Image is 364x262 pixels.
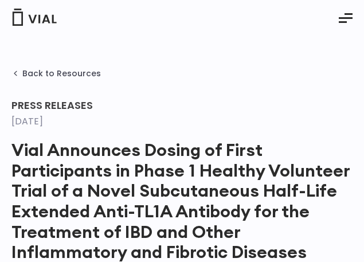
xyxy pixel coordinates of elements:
[11,9,57,26] img: Vial Logo
[22,69,101,78] span: Back to Resources
[11,98,93,112] span: Press Releases
[11,69,101,78] a: Back to Resources
[330,4,361,33] button: Essential Addons Toggle Menu
[11,115,43,128] time: [DATE]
